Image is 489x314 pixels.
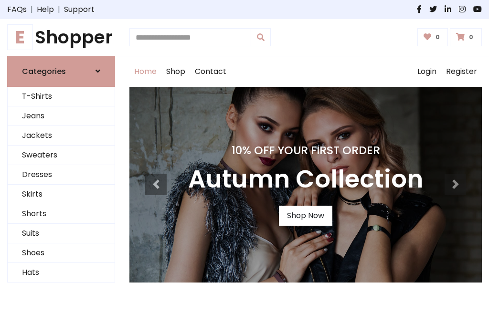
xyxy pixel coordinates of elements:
a: Jeans [8,106,115,126]
a: Login [413,56,441,87]
a: Categories [7,56,115,87]
h3: Autumn Collection [188,165,423,194]
a: Contact [190,56,231,87]
a: Shorts [8,204,115,224]
a: T-Shirts [8,87,115,106]
a: Skirts [8,185,115,204]
a: Suits [8,224,115,243]
a: Shoes [8,243,115,263]
a: Register [441,56,482,87]
h6: Categories [22,67,66,76]
a: Shop Now [279,206,332,226]
a: 0 [450,28,482,46]
a: Home [129,56,161,87]
a: Jackets [8,126,115,146]
h4: 10% Off Your First Order [188,144,423,157]
span: | [54,4,64,15]
a: EShopper [7,27,115,48]
a: Help [37,4,54,15]
span: 0 [467,33,476,42]
span: E [7,24,33,50]
a: 0 [417,28,448,46]
a: Hats [8,263,115,283]
h1: Shopper [7,27,115,48]
a: Sweaters [8,146,115,165]
span: | [27,4,37,15]
a: Dresses [8,165,115,185]
span: 0 [433,33,442,42]
a: Shop [161,56,190,87]
a: Support [64,4,95,15]
a: FAQs [7,4,27,15]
